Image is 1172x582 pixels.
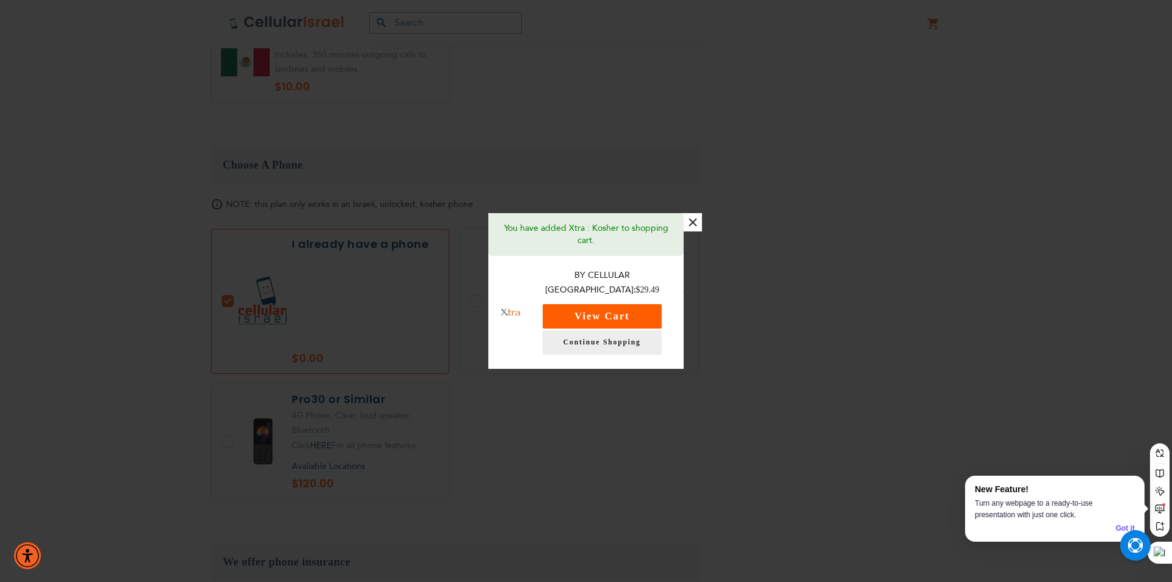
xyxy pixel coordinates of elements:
[636,285,660,294] span: $29.49
[14,542,41,569] div: Accessibility Menu
[533,268,672,298] p: By Cellular [GEOGRAPHIC_DATA]:
[543,330,662,355] a: Continue Shopping
[543,304,662,329] button: View Cart
[497,222,675,247] p: You have added Xtra : Kosher to shopping cart.
[684,213,702,231] button: ×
